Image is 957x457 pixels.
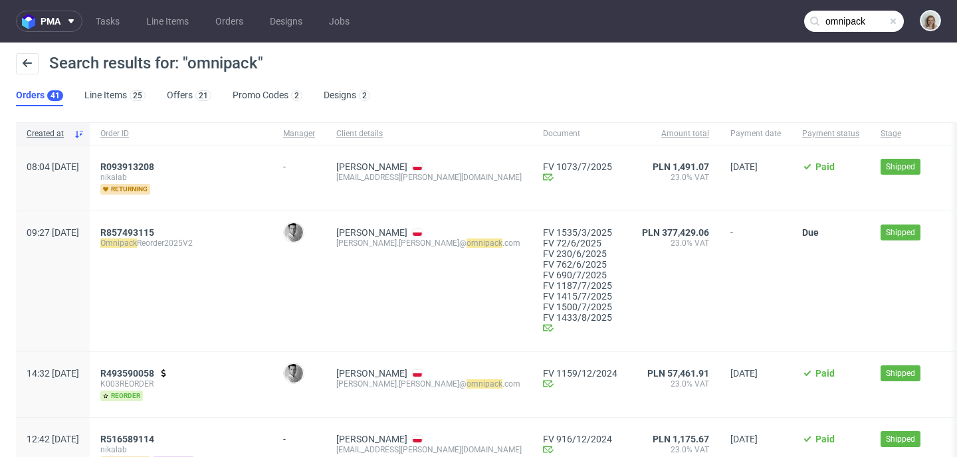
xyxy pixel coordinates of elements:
a: R857493115 [100,227,157,238]
a: Promo Codes2 [233,85,302,106]
span: Shipped [886,227,915,238]
span: pma [41,17,60,26]
span: PLN 1,491.07 [653,161,709,172]
span: Payment date [730,128,781,139]
mark: omnipack [467,379,502,389]
a: R493590058 [100,368,157,379]
a: FV 916/12/2024 [543,434,621,444]
div: - [283,156,315,172]
a: FV 690/7/2025 [543,270,621,280]
span: 23.0% VAT [642,172,709,183]
a: FV 1500/7/2025 [543,302,621,312]
span: R516589114 [100,434,154,444]
mark: Omnipack [100,238,137,248]
span: 12:42 [DATE] [27,434,79,444]
a: Orders41 [16,85,63,106]
a: [PERSON_NAME] [336,368,407,379]
span: nikalab [100,172,262,183]
a: [PERSON_NAME] [336,434,407,444]
div: [EMAIL_ADDRESS][PERSON_NAME][DOMAIN_NAME] [336,444,522,455]
div: 41 [51,91,60,100]
span: 09:27 [DATE] [27,227,79,238]
div: 21 [199,91,208,100]
span: [DATE] [730,368,758,379]
span: 23.0% VAT [642,379,709,389]
span: Created at [27,128,68,139]
img: Monika Poźniak [921,11,940,30]
span: Payment status [802,128,859,139]
span: returning [100,184,150,195]
span: R493590058 [100,368,154,379]
span: Paid [815,161,835,172]
span: 23.0% VAT [642,444,709,455]
a: Designs [262,11,310,32]
a: Designs2 [324,85,370,106]
span: 23.0% VAT [642,238,709,248]
span: PLN 57,461.91 [647,368,709,379]
a: FV 72/6/2025 [543,238,621,248]
img: Radzik Patryk [284,364,303,383]
span: nikalab [100,444,262,455]
span: [DATE] [730,434,758,444]
span: reorder [100,391,143,401]
span: Client details [336,128,522,139]
a: FV 230/6/2025 [543,248,621,259]
div: 25 [133,91,142,100]
span: Shipped [886,433,915,445]
div: 2 [362,91,367,100]
a: R516589114 [100,434,157,444]
a: FV 1187/7/2025 [543,280,621,291]
span: Order ID [100,128,262,139]
a: FV 1415/7/2025 [543,291,621,302]
span: Paid [815,368,835,379]
span: 14:32 [DATE] [27,368,79,379]
a: R093913208 [100,161,157,172]
a: FV 762/6/2025 [543,259,621,270]
span: K003REORDER [100,379,262,389]
span: Amount total [642,128,709,139]
span: Due [802,227,819,238]
mark: omnipack [467,238,502,248]
span: - [730,227,781,335]
div: [PERSON_NAME].[PERSON_NAME]@ .com [336,238,522,248]
a: Offers21 [167,85,211,106]
div: [EMAIL_ADDRESS][PERSON_NAME][DOMAIN_NAME] [336,172,522,183]
span: R093913208 [100,161,154,172]
a: [PERSON_NAME] [336,227,407,238]
a: [PERSON_NAME] [336,161,407,172]
span: [DATE] [730,161,758,172]
span: PLN 377,429.06 [642,227,709,238]
span: 08:04 [DATE] [27,161,79,172]
span: Paid [815,434,835,444]
img: logo [22,14,41,29]
button: pma [16,11,82,32]
a: Tasks [88,11,128,32]
div: [PERSON_NAME].[PERSON_NAME]@ .com [336,379,522,389]
span: Shipped [886,161,915,173]
a: Orders [207,11,251,32]
div: - [283,428,315,444]
span: Reorder2025V2 [100,238,262,248]
a: FV 1433/8/2025 [543,312,621,323]
a: Line Items [138,11,197,32]
span: R857493115 [100,227,154,238]
span: PLN 1,175.67 [653,434,709,444]
span: Manager [283,128,315,139]
span: Document [543,128,621,139]
div: 2 [294,91,299,100]
span: Search results for: "omnipack" [49,54,263,72]
a: Jobs [321,11,358,32]
a: FV 1073/7/2025 [543,161,621,172]
img: Radzik Patryk [284,223,303,242]
span: Stage [881,128,935,139]
a: Line Items25 [84,85,146,106]
span: Shipped [886,367,915,379]
a: FV 1535/3/2025 [543,227,621,238]
a: FV 1159/12/2024 [543,368,621,379]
